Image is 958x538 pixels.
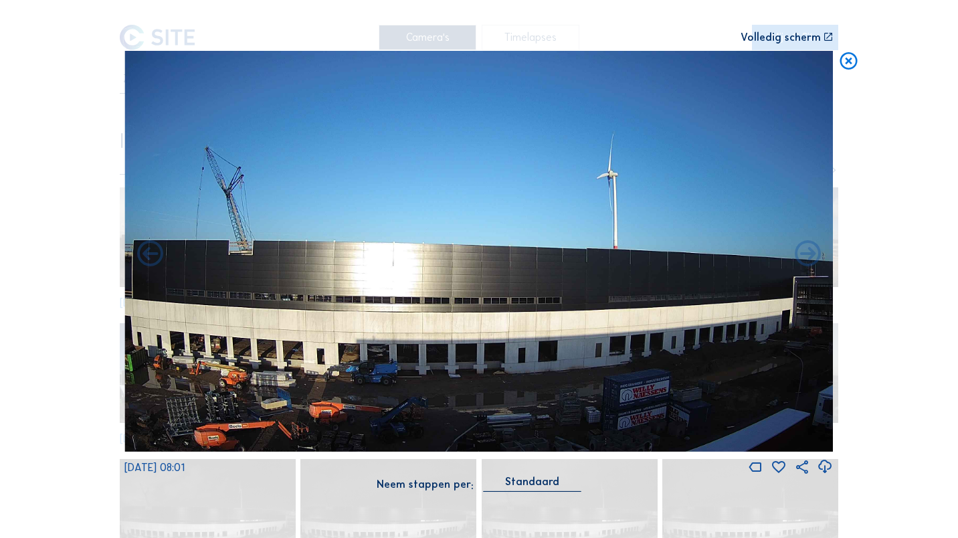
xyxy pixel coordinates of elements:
img: Image [124,51,833,452]
i: Back [792,239,824,270]
div: Standaard [484,476,581,491]
span: [DATE] 08:01 [124,461,185,474]
div: Standaard [505,476,559,488]
i: Forward [134,239,166,270]
div: Volledig scherm [741,32,821,43]
div: Neem stappen per: [377,479,474,490]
